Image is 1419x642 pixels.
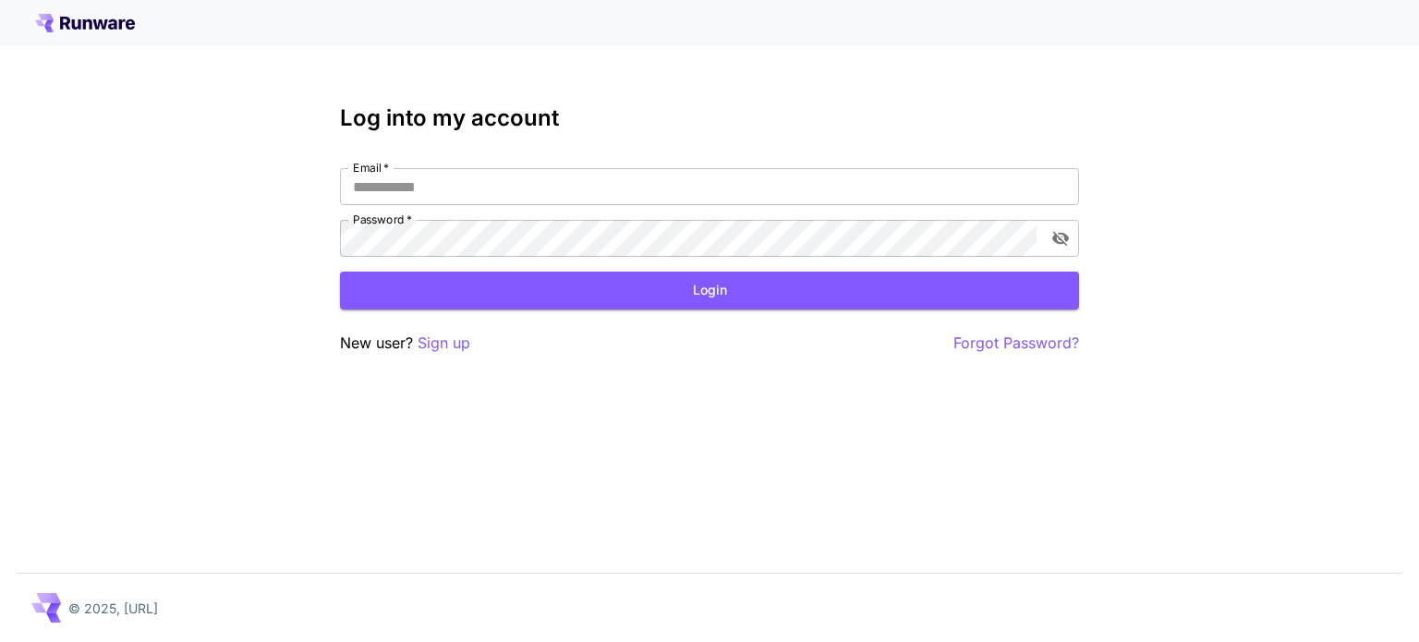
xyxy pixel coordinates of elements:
[953,332,1079,355] button: Forgot Password?
[340,332,470,355] p: New user?
[340,105,1079,131] h3: Log into my account
[340,272,1079,309] button: Login
[353,160,389,176] label: Email
[418,332,470,355] button: Sign up
[1044,222,1077,255] button: toggle password visibility
[353,212,412,227] label: Password
[68,599,158,618] p: © 2025, [URL]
